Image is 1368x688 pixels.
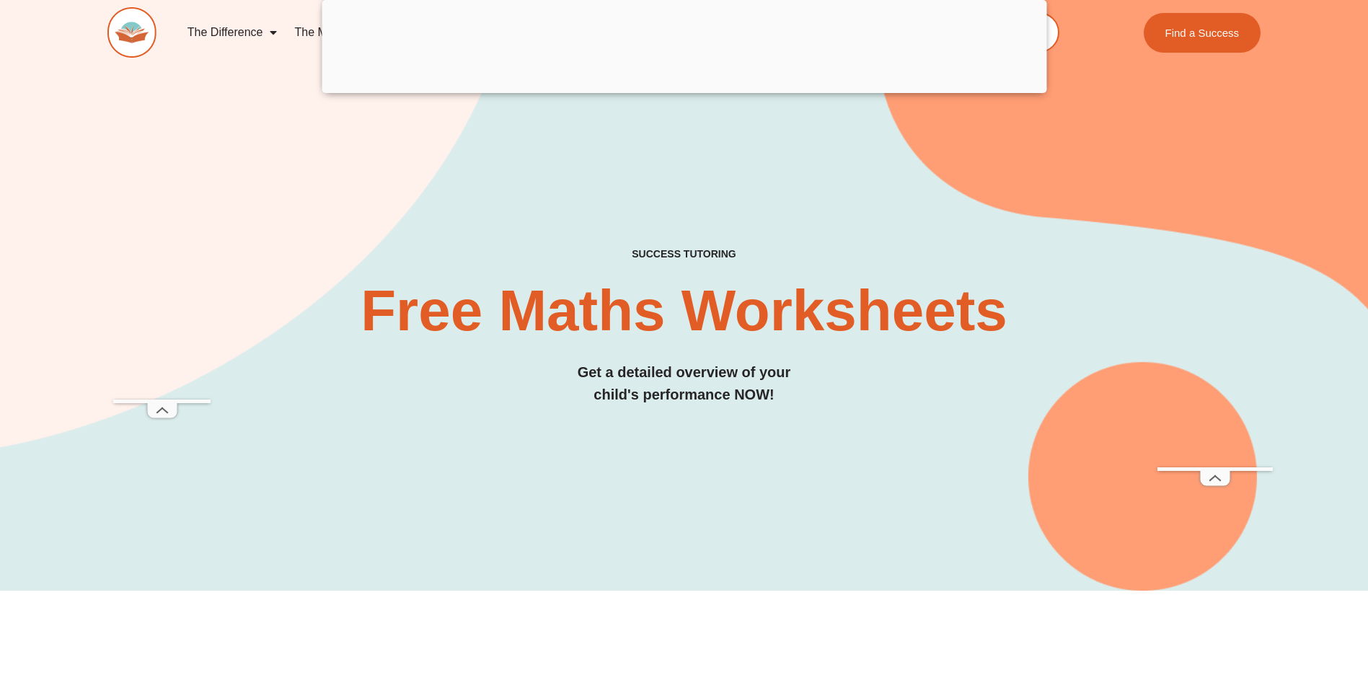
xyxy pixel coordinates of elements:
[1157,35,1273,467] iframe: Advertisement
[107,361,1261,406] h3: Get a detailed overview of your child's performance NOW!
[113,35,211,400] iframe: Advertisement
[179,16,286,49] a: The Difference
[1165,27,1240,38] span: Find a Success
[107,282,1261,340] h2: Free Maths Worksheets​
[179,16,894,49] nav: Menu
[1128,525,1368,688] iframe: Chat Widget
[107,248,1261,260] h4: SUCCESS TUTORING​
[1144,13,1261,53] a: Find a Success
[286,16,364,49] a: The Method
